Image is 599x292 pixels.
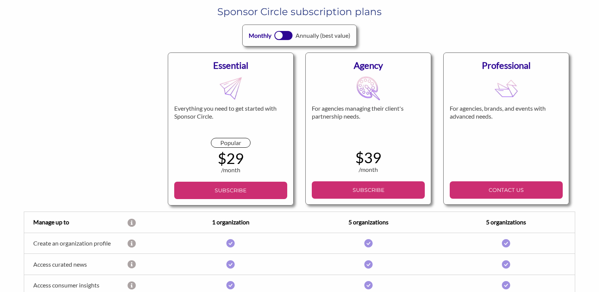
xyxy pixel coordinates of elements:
[364,239,373,247] img: i
[296,31,350,40] div: Annually (best value)
[177,185,284,196] p: SUBSCRIBE
[174,151,287,166] div: $29
[364,281,373,289] img: i
[502,281,510,289] img: i
[174,182,287,199] a: SUBSCRIBE
[221,166,240,173] span: /month
[502,239,510,247] img: i
[364,260,373,269] img: i
[312,105,425,138] div: For agencies managing their client's partnership needs.
[211,138,251,148] div: Popular
[359,166,378,173] span: /month
[24,281,127,289] div: Access consumer insights
[453,184,560,196] p: CONTACT US
[226,281,235,289] img: i
[450,59,563,72] div: Professional
[312,59,425,72] div: Agency
[312,150,425,165] div: $39
[226,239,235,247] img: i
[450,105,563,138] div: For agencies, brands, and events with advanced needs.
[437,218,575,227] div: 5 organizations
[24,239,127,247] div: Create an organization profile
[494,76,518,100] img: MDB8YWNjdF8xRVMyQnVKcDI4S0FlS2M5fGZsX2xpdmVfemZLY1VLQ1l3QUkzM2FycUE0M0ZwaXNX00M5cMylX0
[24,261,127,268] div: Access curated news
[450,181,563,199] a: CONTACT US
[315,184,422,196] p: SUBSCRIBE
[29,5,569,19] h1: Sponsor Circle subscription plans
[24,218,127,227] div: Manage up to
[174,59,287,72] div: Essential
[219,76,243,100] img: MDB8YWNjdF8xRVMyQnVKcDI4S0FlS2M5fGZsX2xpdmVfZ2hUeW9zQmppQkJrVklNa3k3WGg1bXBx00WCYLTg8d
[162,218,299,227] div: 1 organization
[249,31,271,40] div: Monthly
[502,260,510,269] img: i
[174,105,287,138] div: Everything you need to get started with Sponsor Circle.
[312,181,425,199] a: SUBSCRIBE
[356,76,380,100] img: MDB8YWNjdF8xRVMyQnVKcDI4S0FlS2M5fGZsX2xpdmVfa1QzbGg0YzRNa2NWT1BDV21CQUZza1Zs0031E1MQed
[226,260,235,269] img: i
[300,218,437,227] div: 5 organizations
